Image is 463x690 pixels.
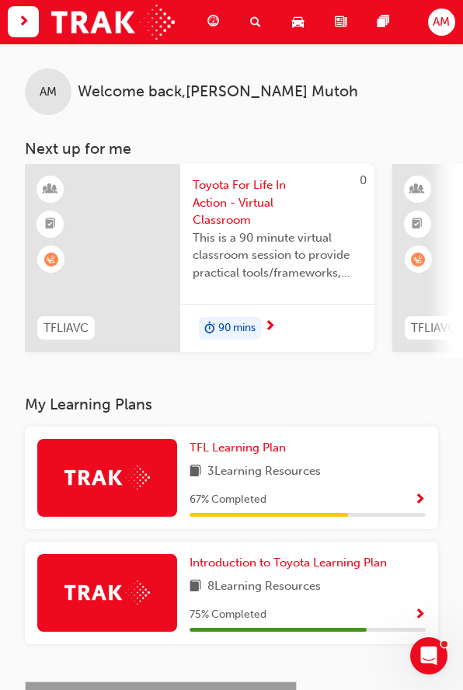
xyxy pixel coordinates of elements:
a: guage-icon [195,6,238,38]
span: booktick-icon [45,214,56,235]
span: This is a 90 minute virtual classroom session to provide practical tools/frameworks, behaviours a... [193,229,362,282]
span: TFLIAVC [411,319,456,337]
iframe: Intercom live chat [410,637,447,674]
span: book-icon [190,577,201,597]
span: 0 [360,173,367,187]
span: news-icon [335,12,346,32]
button: Show Progress [414,490,426,510]
span: TFL Learning Plan [190,441,286,455]
a: Introduction to Toyota Learning Plan [190,554,393,572]
a: search-icon [238,6,280,38]
img: Trak [51,5,175,40]
img: Trak [64,580,150,605]
span: 90 mins [218,319,256,337]
span: booktick-icon [412,214,423,235]
img: Trak [64,465,150,490]
span: search-icon [250,12,261,32]
button: AM [428,9,455,36]
span: learningResourceType_INSTRUCTOR_LED-icon [45,179,56,200]
span: Toyota For Life In Action - Virtual Classroom [193,176,362,229]
span: Welcome back , [PERSON_NAME] Mutoh [78,83,358,101]
span: next-icon [18,12,30,32]
span: AM [433,13,450,31]
span: learningRecordVerb_WAITLIST-icon [44,253,58,267]
span: Show Progress [414,493,426,507]
span: guage-icon [207,12,219,32]
span: 67 % Completed [190,491,266,509]
h3: My Learning Plans [25,396,438,413]
a: car-icon [280,6,322,38]
span: duration-icon [204,319,215,339]
span: 8 Learning Resources [207,577,321,597]
span: next-icon [264,320,276,334]
a: pages-icon [365,6,408,38]
span: Show Progress [414,608,426,622]
span: pages-icon [378,12,389,32]
button: Show Progress [414,605,426,625]
a: TFL Learning Plan [190,439,292,457]
span: Introduction to Toyota Learning Plan [190,556,387,570]
span: TFLIAVC [44,319,89,337]
span: learningResourceType_INSTRUCTOR_LED-icon [412,179,423,200]
span: learningRecordVerb_WAITLIST-icon [411,253,425,267]
span: 3 Learning Resources [207,462,321,482]
span: book-icon [190,462,201,482]
a: 0TFLIAVCToyota For Life In Action - Virtual ClassroomThis is a 90 minute virtual classroom sessio... [25,164,374,352]
a: news-icon [322,6,365,38]
span: AM [40,83,57,101]
span: car-icon [292,12,304,32]
span: 75 % Completed [190,606,266,624]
